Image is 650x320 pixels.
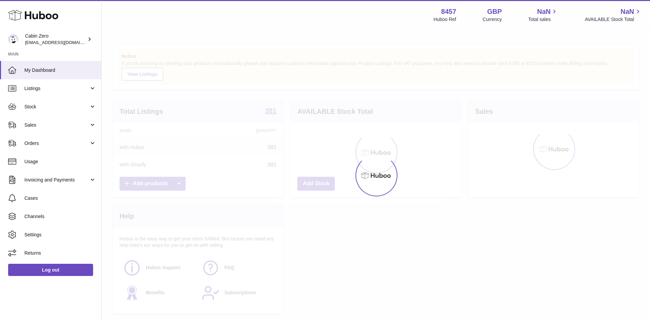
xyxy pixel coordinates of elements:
span: Settings [24,232,96,238]
span: Returns [24,250,96,256]
span: NaN [537,7,550,16]
img: internalAdmin-8457@internal.huboo.com [8,34,18,44]
a: NaN AVAILABLE Stock Total [585,7,642,23]
span: NaN [621,7,634,16]
span: Listings [24,85,89,92]
span: My Dashboard [24,67,96,73]
span: Stock [24,104,89,110]
span: Invoicing and Payments [24,177,89,183]
span: Sales [24,122,89,128]
span: AVAILABLE Stock Total [585,16,642,23]
a: NaN Total sales [528,7,558,23]
a: Log out [8,264,93,276]
div: Currency [483,16,502,23]
span: Usage [24,158,96,165]
span: Channels [24,213,96,220]
div: Huboo Ref [434,16,456,23]
span: [EMAIL_ADDRESS][DOMAIN_NAME] [25,40,100,45]
div: Cabin Zero [25,33,86,46]
span: Orders [24,140,89,147]
strong: GBP [487,7,502,16]
strong: 8457 [441,7,456,16]
span: Cases [24,195,96,201]
span: Total sales [528,16,558,23]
